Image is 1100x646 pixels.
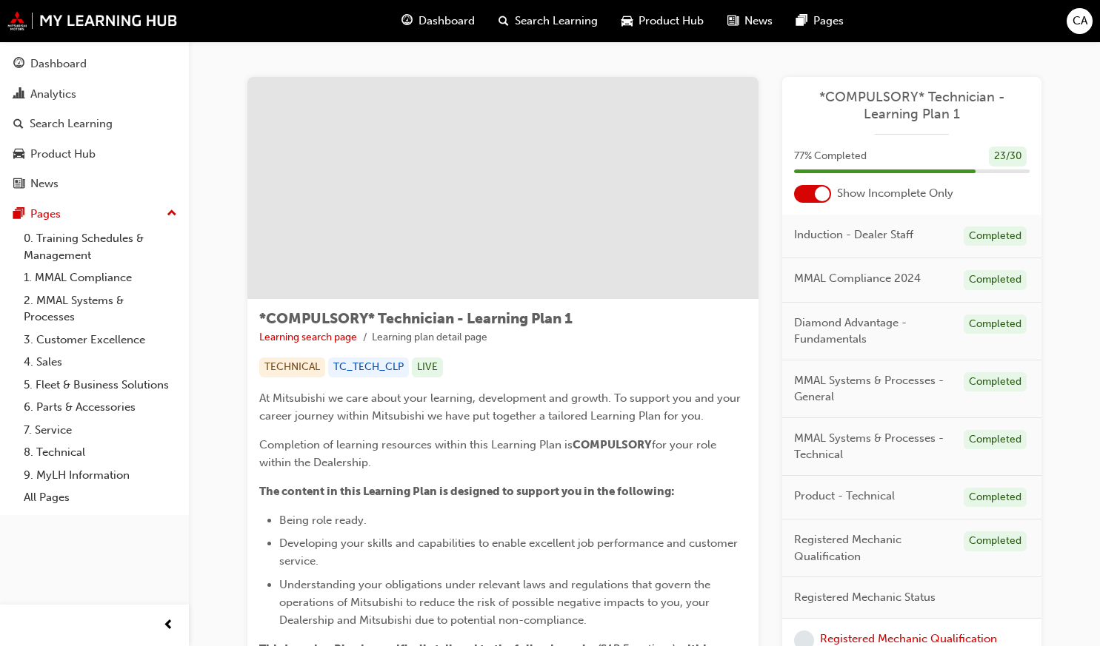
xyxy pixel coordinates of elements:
[259,438,719,469] span: for your role within the Dealership.
[279,514,367,527] span: Being role ready.
[794,226,913,243] span: Induction - Dealer Staff
[18,266,183,289] a: 1. MMAL Compliance
[163,616,174,635] span: prev-icon
[6,110,183,138] a: Search Learning
[573,438,652,451] span: COMPULSORY
[259,357,325,377] div: TECHNICAL
[6,47,183,201] button: DashboardAnalyticsSearch LearningProduct HubNews
[30,175,59,192] div: News
[964,314,1027,334] div: Completed
[794,89,1030,122] a: *COMPULSORY* Technician - Learning Plan 1
[727,12,739,30] span: news-icon
[744,13,773,30] span: News
[515,13,598,30] span: Search Learning
[390,6,487,36] a: guage-iconDashboard
[794,430,952,463] span: MMAL Systems & Processes - Technical
[964,430,1027,450] div: Completed
[401,12,413,30] span: guage-icon
[259,485,675,498] span: The content in this Learning Plan is designed to support you in the following:
[499,12,509,30] span: search-icon
[6,81,183,108] a: Analytics
[794,531,952,565] span: Registered Mechanic Qualification
[964,372,1027,392] div: Completed
[964,531,1027,551] div: Completed
[259,438,573,451] span: Completion of learning resources within this Learning Plan is
[813,13,844,30] span: Pages
[13,178,24,191] span: news-icon
[6,141,183,168] a: Product Hub
[784,6,856,36] a: pages-iconPages
[13,148,24,161] span: car-icon
[419,13,475,30] span: Dashboard
[794,488,895,505] span: Product - Technical
[716,6,784,36] a: news-iconNews
[259,310,573,327] span: *COMPULSORY* Technician - Learning Plan 1
[259,331,357,343] a: Learning search page
[6,201,183,228] button: Pages
[989,147,1027,166] div: 23 / 30
[794,270,921,287] span: MMAL Compliance 2024
[18,441,183,464] a: 8. Technical
[794,148,867,165] span: 77 % Completed
[13,118,24,131] span: search-icon
[18,227,183,266] a: 0. Training Schedules & Management
[18,351,183,374] a: 4. Sales
[279,578,713,627] span: Understanding your obligations under relevant laws and regulations that govern the operations of ...
[328,357,409,377] div: TC_TECH_CLP
[167,204,177,223] span: up-icon
[13,208,24,221] span: pages-icon
[279,536,741,568] span: Developing your skills and capabilities to enable excellent job performance and customer service.
[259,391,744,423] span: At Mitsubishi we care about your learning, development and growth. To support you and your career...
[372,329,487,346] li: Learning plan detail page
[18,486,183,509] a: All Pages
[964,270,1027,290] div: Completed
[796,12,807,30] span: pages-icon
[964,488,1027,508] div: Completed
[794,372,952,406] span: MMAL Systems & Processes - General
[18,374,183,397] a: 5. Fleet & Business Solutions
[964,226,1027,246] div: Completed
[13,58,24,71] span: guage-icon
[794,589,936,606] span: Registered Mechanic Status
[1067,8,1093,34] button: CA
[621,12,633,30] span: car-icon
[6,170,183,198] a: News
[18,464,183,487] a: 9. MyLH Information
[30,86,76,103] div: Analytics
[610,6,716,36] a: car-iconProduct Hub
[487,6,610,36] a: search-iconSearch Learning
[30,55,87,73] div: Dashboard
[794,314,952,348] span: Diamond Advantage - Fundamentals
[18,289,183,329] a: 2. MMAL Systems & Processes
[18,329,183,351] a: 3. Customer Excellence
[30,115,113,132] div: Search Learning
[13,88,24,101] span: chart-icon
[1073,13,1087,30] span: CA
[30,206,61,223] div: Pages
[837,185,953,202] span: Show Incomplete Only
[412,357,443,377] div: LIVE
[18,419,183,442] a: 7. Service
[30,146,96,163] div: Product Hub
[18,396,183,419] a: 6. Parts & Accessories
[639,13,704,30] span: Product Hub
[6,50,183,78] a: Dashboard
[7,11,178,30] img: mmal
